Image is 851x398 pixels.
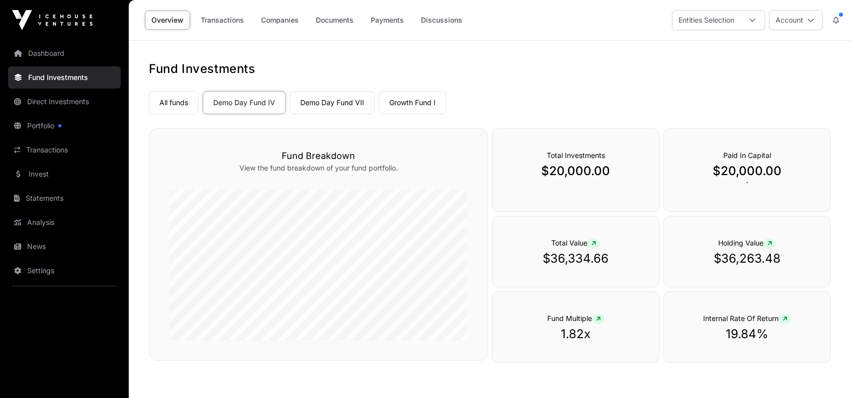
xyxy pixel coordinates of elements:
[169,163,467,173] p: View the fund breakdown of your fund portfolio.
[684,251,810,267] p: $36,263.48
[309,11,360,30] a: Documents
[723,151,771,160] span: Paid In Capital
[254,11,305,30] a: Companies
[513,251,639,267] p: $36,334.66
[145,11,190,30] a: Overview
[551,238,600,247] span: Total Value
[801,350,851,398] iframe: Chat Widget
[8,115,121,137] a: Portfolio
[194,11,250,30] a: Transactions
[8,163,121,185] a: Invest
[684,326,810,342] p: 19.84%
[718,238,776,247] span: Holding Value
[8,211,121,233] a: Analysis
[364,11,410,30] a: Payments
[203,91,286,114] a: Demo Day Fund IV
[547,151,605,160] span: Total Investments
[169,149,467,163] h3: Fund Breakdown
[414,11,469,30] a: Discussions
[8,91,121,113] a: Direct Investments
[8,260,121,282] a: Settings
[379,91,446,114] a: Growth Fund I
[8,235,121,258] a: News
[290,91,375,114] a: Demo Day Fund VII
[149,61,831,77] h1: Fund Investments
[663,128,831,212] div: `
[513,326,639,342] p: 1.82x
[8,66,121,89] a: Fund Investments
[8,42,121,64] a: Dashboard
[8,187,121,209] a: Statements
[12,10,93,30] img: Icehouse Ventures Logo
[149,91,199,114] a: All funds
[672,11,740,30] div: Entities Selection
[547,314,605,323] span: Fund Multiple
[8,139,121,161] a: Transactions
[769,10,823,30] button: Account
[703,314,791,323] span: Internal Rate Of Return
[684,163,810,179] p: $20,000.00
[513,163,639,179] p: $20,000.00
